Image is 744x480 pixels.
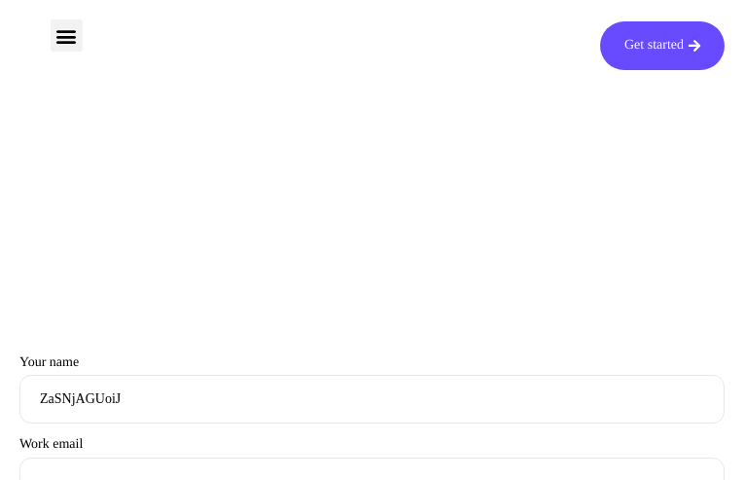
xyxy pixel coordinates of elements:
span: Get started [624,39,684,53]
div: Menu Toggle [51,19,83,52]
input: Your name [19,375,725,424]
label: Your name [19,355,725,425]
a: Get started [600,21,725,70]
